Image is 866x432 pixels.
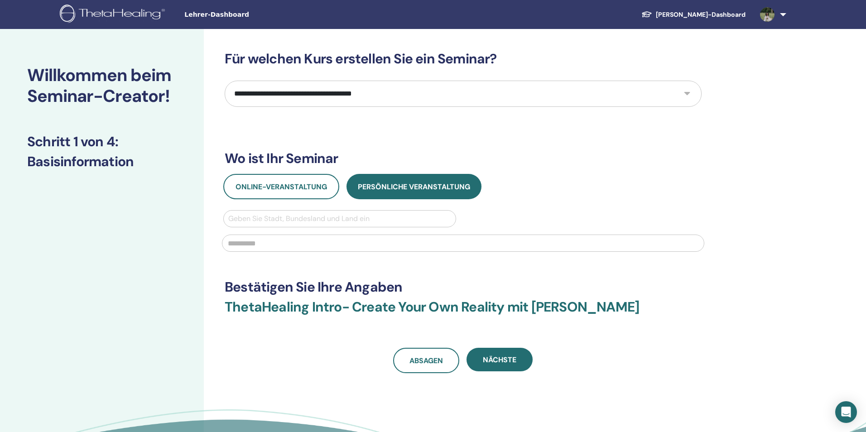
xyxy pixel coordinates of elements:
button: Persönliche Veranstaltung [346,174,481,199]
div: Open Intercom Messenger [835,401,857,423]
span: Absagen [409,356,443,365]
h3: Bestätigen Sie Ihre Angaben [225,279,702,295]
span: Online-Veranstaltung [236,182,327,192]
button: Nächste [467,348,533,371]
h3: Wo ist Ihr Seminar [225,150,702,167]
button: Online-Veranstaltung [223,174,339,199]
h2: Willkommen beim Seminar-Creator! [27,65,177,106]
a: Absagen [393,348,459,373]
a: [PERSON_NAME]-Dashboard [634,6,753,23]
h3: Schritt 1 von 4 : [27,134,177,150]
span: Lehrer-Dashboard [184,10,320,19]
h3: ThetaHealing Intro- Create Your Own Reality mit [PERSON_NAME] [225,299,702,326]
img: logo.png [60,5,168,25]
span: Nächste [483,355,516,365]
h3: Basisinformation [27,154,177,170]
span: Persönliche Veranstaltung [358,182,470,192]
h3: Für welchen Kurs erstellen Sie ein Seminar? [225,51,702,67]
img: default.jpg [760,7,775,22]
img: graduation-cap-white.svg [641,10,652,18]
